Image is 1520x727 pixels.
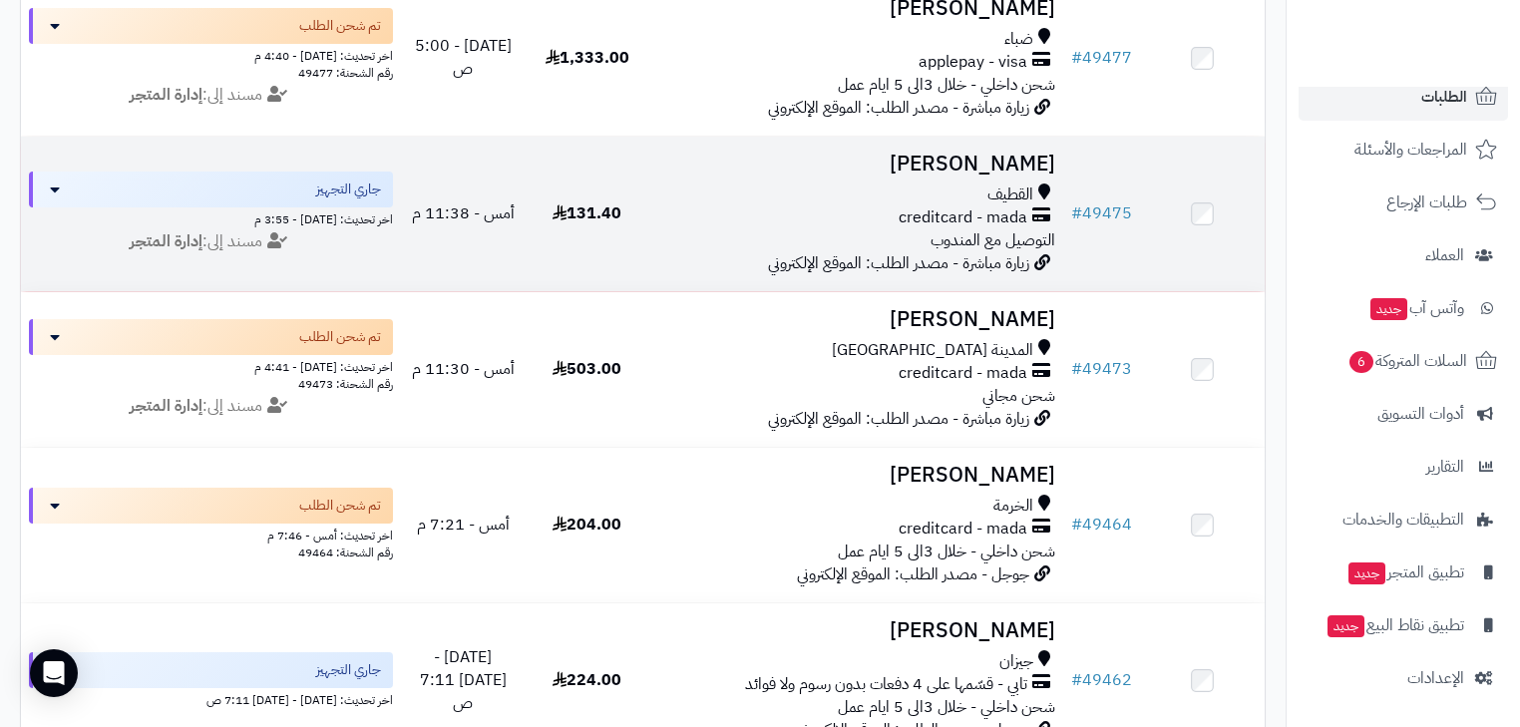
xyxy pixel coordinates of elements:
[1368,294,1464,322] span: وآتس آب
[1342,506,1464,534] span: التطبيقات والخدمات
[14,395,408,418] div: مسند إلى:
[553,357,621,381] span: 503.00
[29,524,393,545] div: اخر تحديث: أمس - 7:46 م
[316,660,381,680] span: جاري التجهيز
[546,46,629,70] span: 1,333.00
[29,355,393,376] div: اخر تحديث: [DATE] - 4:41 م
[130,229,202,253] strong: إدارة المتجر
[1425,241,1464,269] span: العملاء
[299,327,381,347] span: تم شحن الطلب
[29,688,393,709] div: اخر تحديث: [DATE] - [DATE] 7:11 ص
[993,495,1033,518] span: الخرمة
[999,650,1033,673] span: جيزان
[1384,56,1501,98] img: logo-2.png
[130,394,202,418] strong: إدارة المتجر
[1299,548,1508,596] a: تطبيق المتجرجديد
[1346,558,1464,586] span: تطبيق المتجر
[1354,136,1467,164] span: المراجعات والأسئلة
[316,180,381,199] span: جاري التجهيز
[30,649,78,697] div: Open Intercom Messenger
[1299,231,1508,279] a: العملاء
[1426,453,1464,481] span: التقارير
[745,673,1027,696] span: تابي - قسّمها على 4 دفعات بدون رسوم ولا فوائد
[1347,347,1467,375] span: السلات المتروكة
[298,64,393,82] span: رقم الشحنة: 49477
[1071,357,1082,381] span: #
[298,375,393,393] span: رقم الشحنة: 49473
[797,562,1029,586] span: جوجل - مصدر الطلب: الموقع الإلكتروني
[299,496,381,516] span: تم شحن الطلب
[130,83,202,107] strong: إدارة المتجر
[1299,601,1508,649] a: تطبيق نقاط البيعجديد
[899,518,1027,541] span: creditcard - mada
[1407,664,1464,692] span: الإعدادات
[931,228,1055,252] span: التوصيل مع المندوب
[1071,513,1082,537] span: #
[1071,668,1082,692] span: #
[1299,654,1508,702] a: الإعدادات
[838,73,1055,97] span: شحن داخلي - خلال 3الى 5 ايام عمل
[768,96,1029,120] span: زيارة مباشرة - مصدر الطلب: الموقع الإلكتروني
[838,695,1055,719] span: شحن داخلي - خلال 3الى 5 ايام عمل
[412,357,515,381] span: أمس - 11:30 م
[982,384,1055,408] span: شحن مجاني
[1326,611,1464,639] span: تطبيق نقاط البيع
[657,619,1055,642] h3: [PERSON_NAME]
[1071,668,1132,692] a: #49462
[1071,201,1082,225] span: #
[1071,201,1132,225] a: #49475
[1299,284,1508,332] a: وآتس آبجديد
[298,544,393,561] span: رقم الشحنة: 49464
[1071,513,1132,537] a: #49464
[1421,83,1467,111] span: الطلبات
[417,513,510,537] span: أمس - 7:21 م
[1071,46,1132,70] a: #49477
[768,407,1029,431] span: زيارة مباشرة - مصدر الطلب: الموقع الإلكتروني
[1071,46,1082,70] span: #
[657,153,1055,176] h3: [PERSON_NAME]
[1348,562,1385,584] span: جديد
[1071,357,1132,381] a: #49473
[1377,400,1464,428] span: أدوات التسويق
[1349,351,1373,373] span: 6
[832,339,1033,362] span: المدينة [GEOGRAPHIC_DATA]
[1328,615,1364,637] span: جديد
[899,206,1027,229] span: creditcard - mada
[412,201,515,225] span: أمس - 11:38 م
[29,44,393,65] div: اخر تحديث: [DATE] - 4:40 م
[1299,337,1508,385] a: السلات المتروكة6
[420,645,507,715] span: [DATE] - [DATE] 7:11 ص
[29,207,393,228] div: اخر تحديث: [DATE] - 3:55 م
[14,230,408,253] div: مسند إلى:
[987,183,1033,206] span: القطيف
[299,16,381,36] span: تم شحن الطلب
[14,84,408,107] div: مسند إلى:
[1299,390,1508,438] a: أدوات التسويق
[657,464,1055,487] h3: [PERSON_NAME]
[415,34,512,81] span: [DATE] - 5:00 ص
[553,513,621,537] span: 204.00
[1299,496,1508,544] a: التطبيقات والخدمات
[1299,73,1508,121] a: الطلبات
[1299,443,1508,491] a: التقارير
[1299,179,1508,226] a: طلبات الإرجاع
[899,362,1027,385] span: creditcard - mada
[657,308,1055,331] h3: [PERSON_NAME]
[1299,126,1508,174] a: المراجعات والأسئلة
[553,668,621,692] span: 224.00
[553,201,621,225] span: 131.40
[1386,188,1467,216] span: طلبات الإرجاع
[919,51,1027,74] span: applepay - visa
[1004,28,1033,51] span: ضباء
[1370,298,1407,320] span: جديد
[838,540,1055,563] span: شحن داخلي - خلال 3الى 5 ايام عمل
[768,251,1029,275] span: زيارة مباشرة - مصدر الطلب: الموقع الإلكتروني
